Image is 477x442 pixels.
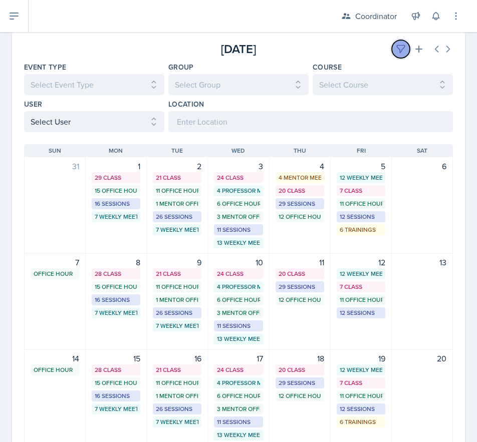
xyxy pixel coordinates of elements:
div: 7 Class [340,186,382,195]
div: 12 Office Hours [279,295,321,304]
div: 13 Weekly Meetings [217,238,260,247]
div: 16 Sessions [95,199,137,208]
div: 26 Sessions [156,404,198,413]
div: 16 Sessions [95,391,137,400]
span: Mon [109,146,123,155]
div: 7 Weekly Meetings [156,321,198,330]
div: 29 Sessions [279,199,321,208]
input: Enter Location [168,111,453,132]
div: 20 Class [279,186,321,195]
span: Sat [417,146,427,155]
div: 17 [214,352,263,364]
div: 6 Office Hours [217,391,260,400]
div: 3 [214,160,263,172]
span: Sun [49,146,61,155]
div: 11 Sessions [217,225,260,234]
div: 3 Mentor Office Hours [217,404,260,413]
div: 20 Class [279,269,321,278]
div: 16 [153,352,201,364]
div: 11 [276,256,324,268]
div: 10 [214,256,263,268]
div: 15 Office Hours [95,378,137,387]
div: 7 Weekly Meetings [156,225,198,234]
div: 2 [153,160,201,172]
label: Group [168,62,194,72]
div: 7 Class [340,378,382,387]
div: 3 Mentor Office Hours [217,212,260,221]
div: 7 Weekly Meetings [95,404,137,413]
div: 12 Weekly Meetings [340,269,382,278]
div: 14 [31,352,79,364]
div: 28 Class [95,269,137,278]
div: 8 [92,256,140,268]
label: Course [313,62,342,72]
div: 12 Weekly Meetings [340,173,382,182]
div: 7 [31,256,79,268]
div: 6 [398,160,446,172]
div: 24 Class [217,173,260,182]
div: 20 [398,352,446,364]
div: 12 Sessions [340,404,382,413]
div: 19 [337,352,385,364]
div: 7 Class [340,282,382,291]
div: 6 Trainings [340,417,382,426]
span: Tue [171,146,183,155]
div: 3 Mentor Office Hours [217,308,260,317]
div: 12 Sessions [340,212,382,221]
div: 6 Office Hours [217,199,260,208]
div: 7 Weekly Meetings [95,308,137,317]
div: 9 [153,256,201,268]
div: 12 Office Hours [279,212,321,221]
div: 4 [276,160,324,172]
div: 4 Mentor Meetings [279,173,321,182]
div: 13 Weekly Meetings [217,334,260,343]
div: 6 Office Hours [217,295,260,304]
div: 11 Sessions [217,417,260,426]
div: 16 Sessions [95,295,137,304]
div: 13 Weekly Meetings [217,430,260,439]
div: 21 Class [156,269,198,278]
div: [DATE] [167,40,310,58]
div: 1 [92,160,140,172]
div: 29 Sessions [279,378,321,387]
div: 11 Office Hours [340,295,382,304]
div: 26 Sessions [156,308,198,317]
div: 1 Mentor Office Hour [156,199,198,208]
div: 12 [337,256,385,268]
span: Thu [294,146,306,155]
div: 7 Weekly Meetings [95,212,137,221]
div: 15 Office Hours [95,282,137,291]
label: Event Type [24,62,67,72]
div: 11 Office Hours [340,199,382,208]
div: 1 Mentor Office Hour [156,391,198,400]
div: 29 Class [95,173,137,182]
div: 21 Class [156,173,198,182]
div: 18 [276,352,324,364]
div: 13 [398,256,446,268]
div: 7 Weekly Meetings [156,417,198,426]
span: Wed [231,146,245,155]
div: 21 Class [156,365,198,374]
div: Office Hour [34,269,76,278]
div: Coordinator [355,10,397,22]
div: 11 Office Hours [156,186,198,195]
div: 11 Sessions [217,321,260,330]
div: 12 Weekly Meetings [340,365,382,374]
div: 12 Sessions [340,308,382,317]
div: 6 Trainings [340,225,382,234]
div: 4 Professor Meetings [217,186,260,195]
div: 4 Professor Meetings [217,282,260,291]
div: 20 Class [279,365,321,374]
div: 11 Office Hours [156,282,198,291]
div: 28 Class [95,365,137,374]
div: 29 Sessions [279,282,321,291]
div: 26 Sessions [156,212,198,221]
div: 24 Class [217,269,260,278]
span: Fri [357,146,366,155]
div: 24 Class [217,365,260,374]
div: 15 [92,352,140,364]
div: 1 Mentor Office Hour [156,295,198,304]
div: 31 [31,160,79,172]
div: Office Hour [34,365,76,374]
div: 12 Office Hours [279,391,321,400]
